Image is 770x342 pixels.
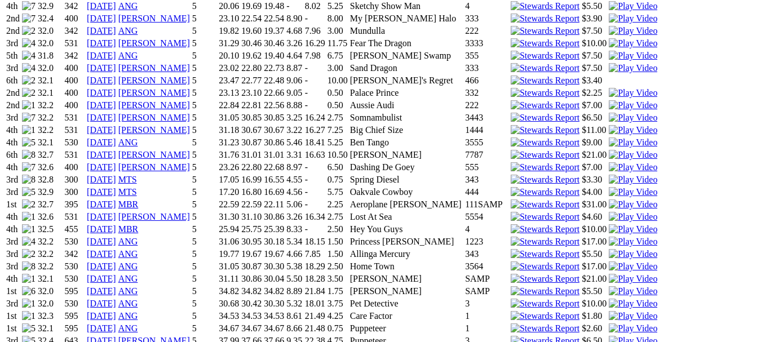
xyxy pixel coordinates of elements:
img: Stewards Report [511,88,579,98]
a: [PERSON_NAME] [118,100,190,110]
td: 342 [64,25,86,37]
a: View replay [609,249,657,259]
td: 2nd [6,25,20,37]
td: $6.50 [581,112,607,123]
a: [DATE] [87,75,116,85]
td: 19.48 [263,1,285,12]
a: ANG [118,286,138,296]
a: [DATE] [87,311,116,321]
a: View replay [609,237,657,246]
img: 4 [22,51,36,61]
td: 5 [192,125,218,136]
a: [DATE] [87,249,116,259]
td: 2nd [6,100,20,111]
td: 11.75 [327,38,348,49]
td: 222 [464,25,509,37]
img: Stewards Report [511,274,579,284]
td: 400 [64,63,86,74]
a: [DATE] [87,14,116,23]
a: ANG [118,311,138,321]
td: 222 [464,100,509,111]
img: Stewards Report [511,150,579,160]
img: Play Video [609,323,657,334]
img: Play Video [609,14,657,24]
td: - [304,87,326,99]
a: ANG [118,249,138,259]
a: View replay [609,212,657,221]
a: [DATE] [87,88,116,97]
td: - [304,13,326,24]
img: Stewards Report [511,38,579,48]
td: 22.66 [263,87,285,99]
td: 30.85 [263,112,285,123]
td: 3rd [6,112,20,123]
img: Play Video [609,224,657,234]
a: ANG [118,1,138,11]
a: MBR [118,224,139,234]
td: $3.90 [581,13,607,24]
td: 31.05 [218,112,240,123]
a: ANG [118,299,138,308]
a: [PERSON_NAME] [118,75,190,85]
img: 6 [22,286,36,296]
td: $7.50 [581,50,607,61]
img: Play Video [609,187,657,197]
a: [PERSON_NAME] [118,212,190,221]
img: Play Video [609,199,657,210]
img: Stewards Report [511,212,579,222]
td: 333 [464,13,509,24]
img: Play Video [609,26,657,36]
td: 23.47 [218,75,240,86]
td: 0.50 [327,100,348,111]
a: View replay [609,51,657,60]
td: 32.2 [37,112,63,123]
td: $10.00 [581,38,607,49]
img: Stewards Report [511,100,579,110]
img: Stewards Report [511,113,579,123]
img: 5 [22,323,36,334]
td: 4th [6,1,20,12]
td: 31.29 [218,38,240,49]
td: Aussie Audi [349,100,463,111]
a: View replay [609,88,657,97]
a: [DATE] [87,199,116,209]
a: MBR [118,199,139,209]
td: 23.10 [241,87,262,99]
td: 5 [192,63,218,74]
img: Stewards Report [511,187,579,197]
td: 5 [192,87,218,99]
td: [PERSON_NAME]'s Regret [349,75,463,86]
a: View replay [609,100,657,110]
a: [DATE] [87,63,116,73]
a: View replay [609,274,657,283]
a: View replay [609,261,657,271]
a: View replay [609,224,657,234]
td: Somnambulist [349,112,463,123]
td: 5 [192,1,218,12]
td: - [304,75,326,86]
td: 5 [192,38,218,49]
td: 7.98 [304,50,326,61]
td: 30.85 [241,112,262,123]
a: View replay [609,113,657,122]
td: 2.75 [327,112,348,123]
img: 1 [22,212,36,222]
td: 3rd [6,38,20,49]
a: [DATE] [87,51,116,60]
td: 16.24 [304,112,326,123]
a: [DATE] [87,175,116,184]
img: Play Video [609,237,657,247]
a: View replay [609,323,657,333]
td: Mundulla [349,25,463,37]
img: Stewards Report [511,26,579,36]
a: ANG [118,51,138,60]
td: 4.68 [286,25,303,37]
td: 20.10 [218,50,240,61]
td: 20.06 [218,1,240,12]
a: View replay [609,125,657,135]
img: Stewards Report [511,237,579,247]
td: 5 [192,25,218,37]
td: 19.60 [241,25,262,37]
td: $3.40 [581,75,607,86]
img: Stewards Report [511,249,579,259]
